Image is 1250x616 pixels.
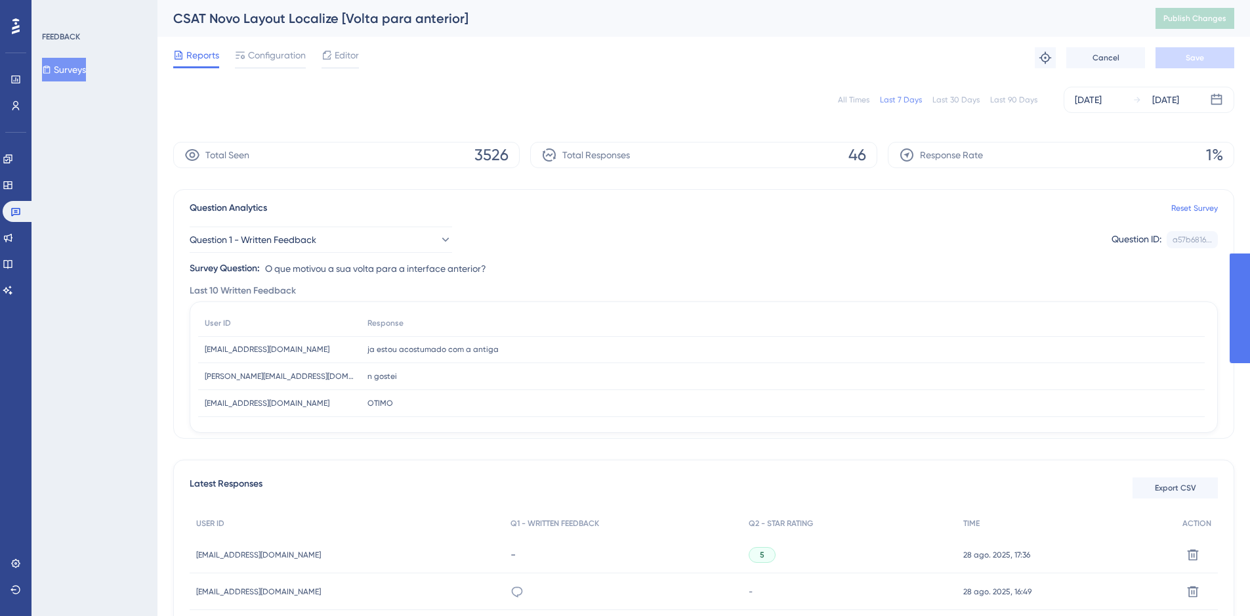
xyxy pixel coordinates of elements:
[510,518,599,529] span: Q1 - WRITTEN FEEDBACK
[1173,234,1212,245] div: a57b6816...
[367,398,393,408] span: OTIMO
[1163,13,1226,24] span: Publish Changes
[248,47,306,63] span: Configuration
[562,147,630,163] span: Total Responses
[1152,92,1179,108] div: [DATE]
[1075,92,1102,108] div: [DATE]
[335,47,359,63] span: Editor
[838,95,869,105] div: All Times
[42,58,86,81] button: Surveys
[920,147,983,163] span: Response Rate
[963,550,1030,560] span: 28 ago. 2025, 17:36
[1155,483,1196,493] span: Export CSV
[880,95,922,105] div: Last 7 Days
[760,550,764,560] span: 5
[205,147,249,163] span: Total Seen
[1093,53,1119,63] span: Cancel
[932,95,980,105] div: Last 30 Days
[1156,47,1234,68] button: Save
[1182,518,1211,529] span: ACTION
[1195,564,1234,604] iframe: UserGuiding AI Assistant Launcher
[367,318,404,328] span: Response
[205,371,354,382] span: [PERSON_NAME][EMAIL_ADDRESS][DOMAIN_NAME]
[173,9,1123,28] div: CSAT Novo Layout Localize [Volta para anterior]
[1066,47,1145,68] button: Cancel
[190,261,260,276] div: Survey Question:
[1133,477,1218,498] button: Export CSV
[196,518,224,529] span: USER ID
[205,318,231,328] span: User ID
[190,232,316,248] span: Question 1 - Written Feedback
[196,550,321,560] span: [EMAIL_ADDRESS][DOMAIN_NAME]
[367,344,499,355] span: ja estou acostumado com a antiga
[749,518,813,529] span: Q2 - STAR RATING
[990,95,1037,105] div: Last 90 Days
[848,144,866,165] span: 46
[265,261,486,276] span: O que motivou a sua volta para a interface anterior?
[190,200,267,216] span: Question Analytics
[190,227,452,253] button: Question 1 - Written Feedback
[367,371,397,382] span: n gostei
[205,398,329,408] span: [EMAIL_ADDRESS][DOMAIN_NAME]
[474,144,509,165] span: 3526
[1156,8,1234,29] button: Publish Changes
[1171,203,1218,213] a: Reset Survey
[1186,53,1204,63] span: Save
[1206,144,1223,165] span: 1%
[186,47,219,63] span: Reports
[510,548,736,561] div: -
[196,586,321,597] span: [EMAIL_ADDRESS][DOMAIN_NAME]
[190,283,296,299] span: Last 10 Written Feedback
[749,586,753,597] span: -
[190,476,262,500] span: Latest Responses
[1112,231,1161,248] div: Question ID:
[42,32,80,42] div: FEEDBACK
[963,586,1031,597] span: 28 ago. 2025, 16:49
[963,518,980,529] span: TIME
[205,344,329,355] span: [EMAIL_ADDRESS][DOMAIN_NAME]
